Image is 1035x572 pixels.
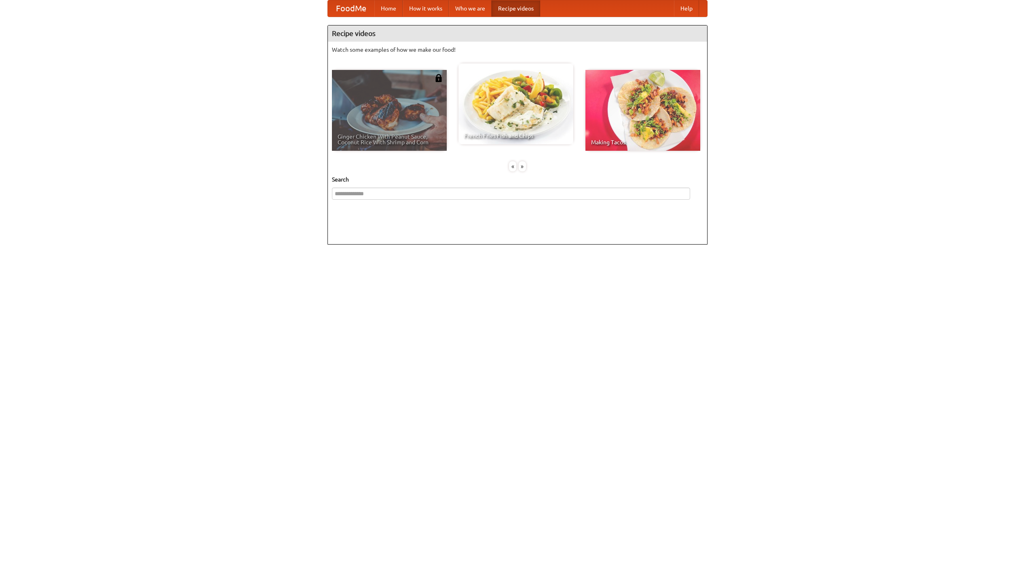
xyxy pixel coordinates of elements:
div: « [509,161,516,171]
h5: Search [332,175,703,184]
a: Recipe videos [492,0,540,17]
img: 483408.png [435,74,443,82]
a: Help [674,0,699,17]
h4: Recipe videos [328,25,707,42]
a: Making Tacos [585,70,700,151]
span: Making Tacos [591,139,695,145]
a: French Fries Fish and Chips [458,63,573,144]
span: French Fries Fish and Chips [464,133,568,139]
div: » [519,161,526,171]
a: Who we are [449,0,492,17]
a: FoodMe [328,0,374,17]
a: How it works [403,0,449,17]
a: Home [374,0,403,17]
p: Watch some examples of how we make our food! [332,46,703,54]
